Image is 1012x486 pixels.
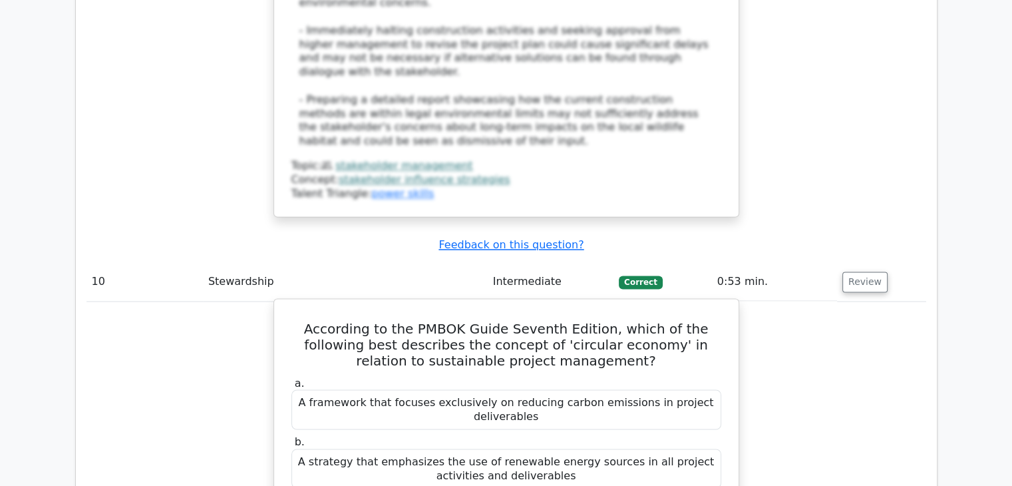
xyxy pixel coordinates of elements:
[290,320,723,368] h5: According to the PMBOK Guide Seventh Edition, which of the following best describes the concept o...
[291,159,721,173] div: Topic:
[842,272,888,292] button: Review
[295,435,305,447] span: b.
[371,187,434,200] a: power skills
[86,263,203,301] td: 10
[203,263,488,301] td: Stewardship
[335,159,472,172] a: stakeholder management
[295,376,305,389] span: a.
[291,173,721,187] div: Concept:
[291,389,721,429] div: A framework that focuses exclusively on reducing carbon emissions in project deliverables
[339,173,510,186] a: stakeholder influence strategies
[712,263,837,301] td: 0:53 min.
[291,159,721,200] div: Talent Triangle:
[619,276,662,289] span: Correct
[438,238,584,251] a: Feedback on this question?
[488,263,614,301] td: Intermediate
